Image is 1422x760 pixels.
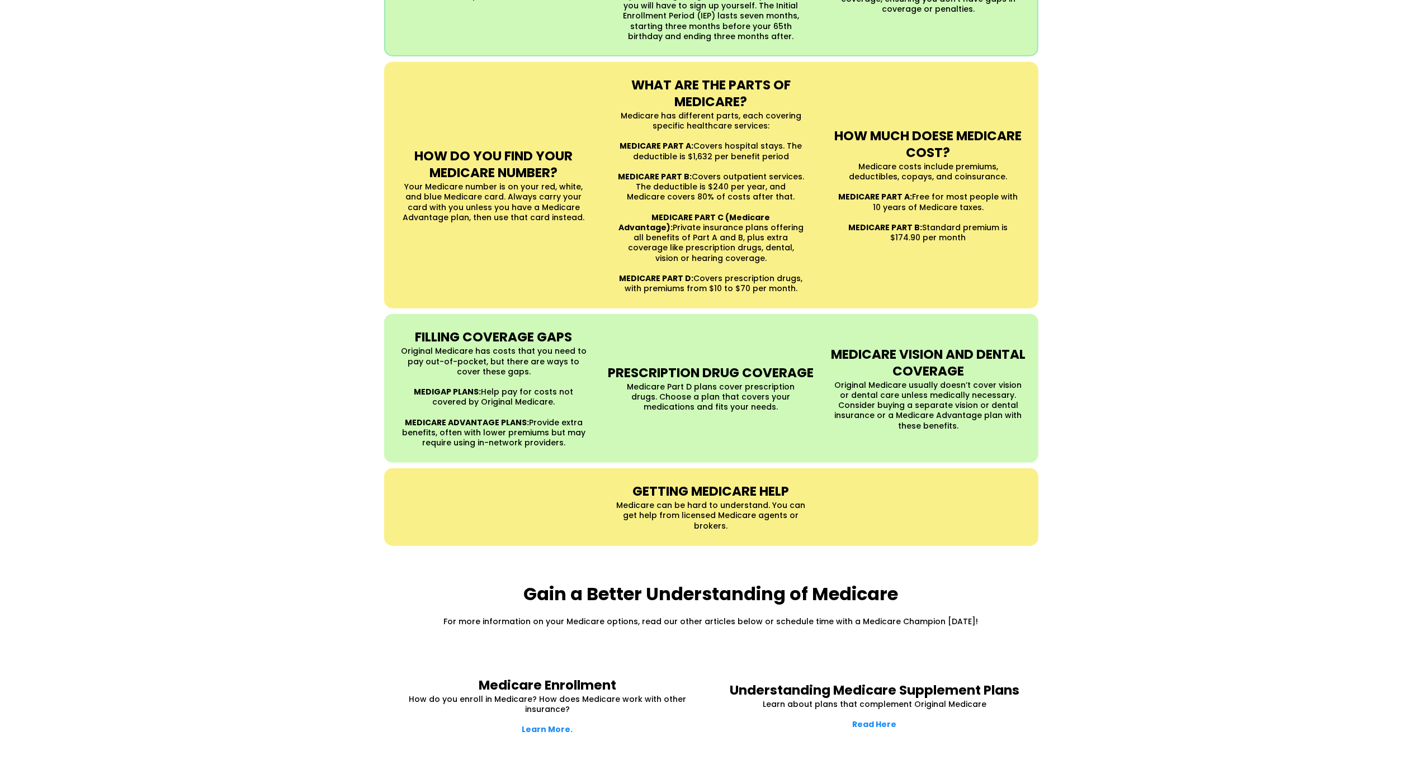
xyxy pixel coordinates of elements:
p: Free for most people with 10 years of Medicare taxes. [834,192,1023,212]
p: Covers outpatient services. The deductible is $240 per year, and Medicare covers 80% of costs aft... [616,172,806,202]
strong: MEDICARE ADVANTAGE PLANS: [405,417,529,428]
strong: MEDICARE PART B: [849,222,923,233]
p: Medicare can be hard to understand. You can get help from licensed Medicare agents or brokers. [616,500,806,531]
p: For more information on your Medicare options, read our other articles below or schedule time wit... [387,616,1036,626]
p: Covers hospital stays. The deductible is $1,632 per benefit period [616,141,806,161]
strong: Medicare Enrollment [479,676,616,694]
strong: WHAT ARE THE PARTS OF MEDICARE? [631,76,791,111]
p: Learn about plans that complement Original Medicare [725,699,1024,709]
strong: HOW MUCH DOESE MEDICARE COST? [835,127,1022,161]
strong: MEDICARE VISION AND DENTAL COVERAGE [831,345,1026,380]
strong: MEDIGAP PLANS: [414,386,481,397]
strong: Understanding Medicare Supplement Plans [730,681,1019,699]
p: Medicare has different parts, each covering specific healthcare services: [616,111,806,131]
strong: FILLING COVERAGE GAPS [415,328,572,346]
p: Covers prescription drugs, with premiums from $10 to $70 per month. [616,273,806,293]
strong: MEDICARE PART A: [839,191,913,202]
strong: PRESCRIPTION DRUG COVERAGE [608,364,814,382]
a: Read Here [853,719,897,730]
a: Learn More. [522,724,573,735]
strong: Gain a Better Understanding of Medicare [524,581,899,606]
p: Standard premium is $174.90 per month [834,222,1023,243]
strong: MEDICARE PART D: [620,273,694,284]
p: Medicare costs include premiums, deductibles, copays, and coinsurance. [834,161,1023,182]
p: Original Medicare usually doesn’t cover vision or dental care unless medically necessary. Conside... [834,380,1023,431]
p: How do you enroll in Medicare? How does Medicare work with other insurance? [398,694,697,714]
strong: HOW DO YOU FIND YOUR MEDICARE NUMBER? [414,147,573,182]
strong: GETTING MEDICARE HELP [633,482,790,500]
p: Private insurance plans offering all benefits of Part A and B, plus extra coverage like prescript... [616,212,806,263]
p: Medicare Part D plans cover prescription drugs. Choose a plan that covers your medications and fi... [616,382,806,412]
strong: MEDICARE PART B: [618,171,692,182]
strong: MEDICARE PART C (Medicare Advantage): [618,212,771,233]
p: Provide extra benefits, often with lower premiums but may require using in-network providers. [399,417,589,448]
p: Help pay for costs not covered by Original Medicare. [399,387,589,407]
p: Original Medicare has costs that you need to pay out-of-pocket, but there are ways to cover these... [399,346,589,377]
strong: MEDICARE PART A: [620,140,694,151]
p: Your Medicare number is on your red, white, and blue Medicare card. Always carry your card with y... [399,182,589,222]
